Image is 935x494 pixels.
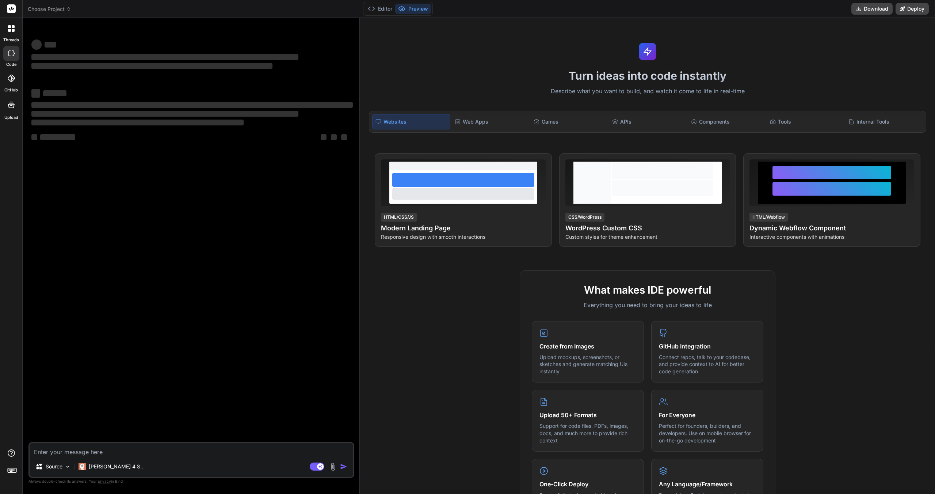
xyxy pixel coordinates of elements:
[452,114,529,129] div: Web Apps
[395,4,431,14] button: Preview
[31,134,37,140] span: ‌
[40,134,75,140] span: ‌
[45,42,56,48] span: ‌
[31,39,42,50] span: ‌
[365,87,931,96] p: Describe what you want to build, and watch it come to life in real-time
[539,411,636,419] h4: Upload 50+ Formats
[372,114,450,129] div: Websites
[659,411,756,419] h4: For Everyone
[749,213,788,222] div: HTML/Webflow
[539,422,636,444] p: Support for code files, PDFs, images, docs, and much more to provide rich context
[767,114,844,129] div: Tools
[28,478,354,485] p: Always double-check its answers. Your in Bind
[31,89,40,98] span: ‌
[532,301,763,309] p: Everything you need to bring your ideas to life
[365,4,395,14] button: Editor
[851,3,893,15] button: Download
[365,69,931,82] h1: Turn ideas into code instantly
[79,463,86,470] img: Claude 4 Sonnet
[381,213,417,222] div: HTML/CSS/JS
[329,463,337,471] img: attachment
[659,342,756,351] h4: GitHub Integration
[539,354,636,375] p: Upload mockups, screenshots, or sketches and generate matching UIs instantly
[659,422,756,444] p: Perfect for founders, builders, and developers. Use on mobile browser for on-the-go development
[98,479,111,483] span: privacy
[846,114,923,129] div: Internal Tools
[321,134,327,140] span: ‌
[565,223,730,233] h4: WordPress Custom CSS
[340,463,347,470] img: icon
[31,102,353,108] span: ‌
[659,480,756,489] h4: Any Language/Framework
[4,114,18,121] label: Upload
[28,5,71,13] span: Choose Project
[532,282,763,298] h2: What makes IDE powerful
[89,463,143,470] p: [PERSON_NAME] 4 S..
[565,213,604,222] div: CSS/WordPress
[3,37,19,43] label: threads
[341,134,347,140] span: ‌
[659,354,756,375] p: Connect repos, talk to your codebase, and provide context to AI for better code generation
[31,54,298,60] span: ‌
[331,134,337,140] span: ‌
[46,463,62,470] p: Source
[4,87,18,93] label: GitHub
[896,3,929,15] button: Deploy
[688,114,766,129] div: Components
[381,233,546,241] p: Responsive design with smooth interactions
[749,233,914,241] p: Interactive components with animations
[749,223,914,233] h4: Dynamic Webflow Component
[6,61,16,68] label: code
[539,480,636,489] h4: One-Click Deploy
[531,114,608,129] div: Games
[565,233,730,241] p: Custom styles for theme enhancement
[609,114,687,129] div: APIs
[43,90,66,96] span: ‌
[381,223,546,233] h4: Modern Landing Page
[65,464,71,470] img: Pick Models
[31,120,244,125] span: ‌
[539,342,636,351] h4: Create from Images
[31,63,272,69] span: ‌
[31,111,298,117] span: ‌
